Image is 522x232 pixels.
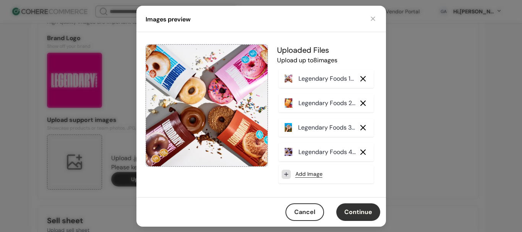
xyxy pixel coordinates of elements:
[336,203,380,221] button: Continue
[295,170,323,178] a: Add Image
[146,15,191,24] h4: Images preview
[298,123,357,132] p: Legendary Foods 3_865bc4_.jpg
[298,148,357,157] p: Legendary Foods 4_79dce9_.jpg
[277,44,375,56] h5: Uploaded File s
[285,203,324,221] button: Cancel
[298,99,357,108] p: Legendary Foods 2_4c548f_.jpg
[298,74,357,83] p: Legendary Foods 1_cd48dd_.jpg
[277,56,375,65] p: Upload up to 8 image s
